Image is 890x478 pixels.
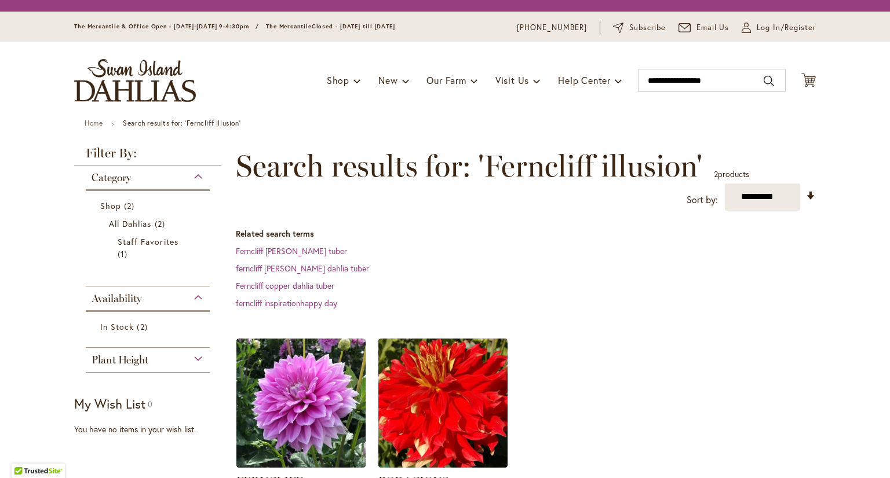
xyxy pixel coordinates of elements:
[123,119,240,127] strong: Search results for: 'Ferncliff illusion'
[74,395,145,412] strong: My Wish List
[236,459,366,470] a: Ferncliff Inspiration
[92,354,148,366] span: Plant Height
[714,168,718,179] span: 2
[236,263,369,274] a: ferncliff [PERSON_NAME] dahlia tuber
[118,236,178,247] span: Staff Favorites
[236,245,347,256] a: Ferncliff [PERSON_NAME] tuber
[495,74,529,86] span: Visit Us
[118,248,130,260] span: 1
[378,339,508,468] img: BODACIOUS
[327,74,349,86] span: Shop
[236,280,334,291] a: Ferncliff copper dahlia tuber
[92,171,131,184] span: Category
[74,23,312,30] span: The Mercantile & Office Open - [DATE]-[DATE] 9-4:30pm / The Mercantile
[714,165,749,183] p: products
[74,59,196,102] a: store logo
[378,459,508,470] a: BODACIOUS
[757,22,816,34] span: Log In/Register
[85,119,103,127] a: Home
[558,74,611,86] span: Help Center
[378,74,397,86] span: New
[742,22,816,34] a: Log In/Register
[137,321,150,333] span: 2
[517,22,587,34] a: [PHONE_NUMBER]
[679,22,729,34] a: Email Us
[100,321,134,332] span: In Stock
[236,297,337,308] a: ferncliff inspirationhappy day
[696,22,729,34] span: Email Us
[426,74,466,86] span: Our Farm
[109,218,152,229] span: All Dahlias
[100,200,121,211] span: Shop
[236,339,366,468] img: Ferncliff Inspiration
[687,189,718,211] label: Sort by:
[74,147,221,166] strong: Filter By:
[109,218,189,230] a: All Dahlias
[100,200,198,212] a: Shop
[312,23,395,30] span: Closed - [DATE] till [DATE]
[100,321,198,333] a: In Stock 2
[155,218,168,230] span: 2
[74,424,229,435] div: You have no items in your wish list.
[613,22,666,34] a: Subscribe
[124,200,137,212] span: 2
[236,149,702,183] span: Search results for: 'Ferncliff illusion'
[92,292,141,305] span: Availability
[236,228,816,240] dt: Related search terms
[629,22,666,34] span: Subscribe
[118,236,181,260] a: Staff Favorites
